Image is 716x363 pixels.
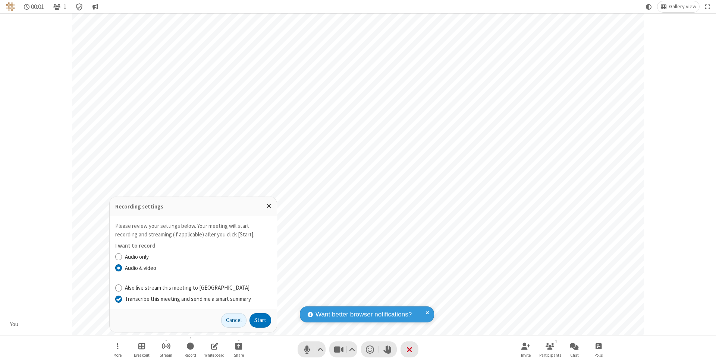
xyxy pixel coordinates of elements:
[125,253,271,261] label: Audio only
[160,353,172,357] span: Stream
[669,4,696,10] span: Gallery view
[134,353,150,357] span: Breakout
[125,295,271,303] label: Transcribe this meeting and send me a smart summary
[329,341,357,357] button: Stop video (⌘+Shift+V)
[553,338,559,345] div: 1
[50,1,69,12] button: Open participant list
[227,339,250,360] button: Start sharing
[315,310,412,319] span: Want better browser notifications?
[115,203,163,210] label: Recording settings
[115,222,254,238] label: Please review your settings below. Your meeting will start recording and streaming (if applicable...
[657,1,699,12] button: Change layout
[587,339,610,360] button: Open poll
[179,339,201,360] button: Record
[643,1,655,12] button: Using system theme
[7,320,21,329] div: You
[125,284,271,292] label: Also live stream this meeting to [GEOGRAPHIC_DATA]
[594,353,603,357] span: Polls
[379,341,397,357] button: Raise hand
[155,339,177,360] button: Start streaming
[249,313,271,328] button: Start
[347,341,357,357] button: Video setting
[702,1,713,12] button: Fullscreen
[21,1,47,12] div: Timer
[570,353,579,357] span: Chat
[185,353,196,357] span: Record
[515,339,537,360] button: Invite participants (⌘+Shift+I)
[298,341,326,357] button: Mute (⌘+Shift+A)
[234,353,244,357] span: Share
[115,242,156,249] label: I want to record
[6,2,15,11] img: QA Selenium DO NOT DELETE OR CHANGE
[125,264,271,273] label: Audio & video
[521,353,531,357] span: Invite
[563,339,585,360] button: Open chat
[31,3,44,10] span: 00:01
[203,339,226,360] button: Open shared whiteboard
[89,1,101,12] button: Conversation
[204,353,224,357] span: Whiteboard
[539,353,561,357] span: Participants
[401,341,418,357] button: End or leave meeting
[315,341,326,357] button: Audio settings
[106,339,129,360] button: Open menu
[63,3,66,10] span: 1
[261,197,277,215] button: Close popover
[361,341,379,357] button: Send a reaction
[131,339,153,360] button: Manage Breakout Rooms
[539,339,561,360] button: Open participant list
[72,1,87,12] div: Meeting details Encryption enabled
[113,353,122,357] span: More
[221,313,246,328] button: Cancel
